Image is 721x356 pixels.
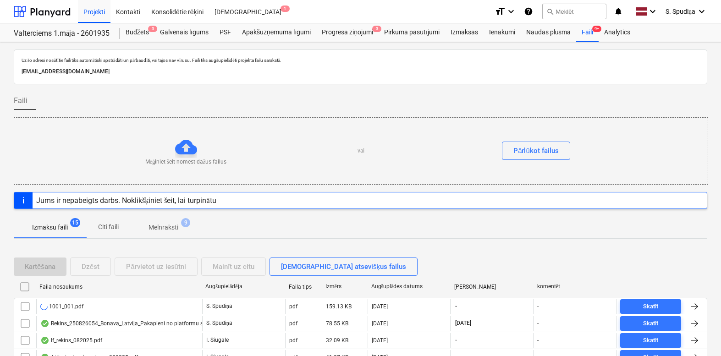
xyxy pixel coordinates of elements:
[281,261,406,273] div: [DEMOGRAPHIC_DATA] atsevišķus failus
[206,336,229,344] p: I. Siugale
[643,301,659,312] div: Skatīt
[326,303,352,310] div: 159.13 KB
[599,23,636,42] a: Analytics
[145,158,226,166] p: Mēģiniet šeit nomest dažus failus
[149,223,178,232] p: Melnraksti
[22,57,699,63] p: Uz šo adresi nosūtītie faili tiks automātiski apstrādāti un pārbaudīti, vai tajos nav vīrusu. Fai...
[40,337,102,344] div: If_rekins_082025.pdf
[546,8,554,15] span: search
[36,196,216,205] div: Jums ir nepabeigts darbs. Noklikšķiniet šeit, lai turpinātu
[454,284,530,290] div: [PERSON_NAME]
[542,4,606,19] button: Meklēt
[576,23,599,42] a: Faili9+
[675,312,721,356] iframe: Chat Widget
[513,145,559,157] div: Pārlūkot failus
[620,333,681,348] button: Skatīt
[379,23,445,42] a: Pirkuma pasūtījumi
[643,318,659,329] div: Skatīt
[205,283,281,290] div: Augšupielādēja
[14,95,28,106] span: Faili
[592,26,601,32] span: 9+
[326,320,348,327] div: 78.55 KB
[576,23,599,42] div: Faili
[666,8,695,16] span: S. Spudiņa
[214,23,237,42] a: PSF
[120,23,154,42] a: Budžets3
[270,257,418,276] button: [DEMOGRAPHIC_DATA] atsevišķus failus
[289,337,297,344] div: pdf
[537,320,539,327] div: -
[372,337,388,344] div: [DATE]
[454,319,472,327] span: [DATE]
[14,117,708,185] div: Mēģiniet šeit nomest dažus failusvaiPārlūkot failus
[70,218,80,227] span: 15
[454,336,458,344] span: -
[647,6,658,17] i: keyboard_arrow_down
[454,302,458,310] span: -
[537,283,613,290] div: komentēt
[237,23,316,42] a: Apakšuzņēmuma līgumi
[372,320,388,327] div: [DATE]
[39,284,198,290] div: Faila nosaukums
[181,218,190,227] span: 9
[206,319,232,327] p: S. Spudiņa
[614,6,623,17] i: notifications
[372,303,388,310] div: [DATE]
[154,23,214,42] a: Galvenais līgums
[506,6,517,17] i: keyboard_arrow_down
[502,142,570,160] button: Pārlūkot failus
[521,23,577,42] a: Naudas plūsma
[358,147,364,155] p: vai
[326,337,348,344] div: 32.09 KB
[289,320,297,327] div: pdf
[206,302,232,310] p: S. Spudiņa
[289,284,318,290] div: Faila tips
[40,337,50,344] div: OCR pabeigts
[40,320,237,327] div: Rekins_250826054_Bonava_Latvija_Pakapieni no platformu sieta_EV44.pdf
[148,26,157,32] span: 3
[620,299,681,314] button: Skatīt
[445,23,484,42] a: Izmaksas
[120,23,154,42] div: Budžets
[316,23,379,42] div: Progresa ziņojumi
[537,337,539,344] div: -
[524,6,533,17] i: Zināšanu pamats
[289,303,297,310] div: pdf
[495,6,506,17] i: format_size
[40,303,83,310] div: 1001_001.pdf
[537,303,539,310] div: -
[97,222,119,232] p: Citi faili
[281,5,290,12] span: 1
[316,23,379,42] a: Progresa ziņojumi3
[40,303,48,310] div: Notiek OCR
[32,223,68,232] p: Izmaksu faili
[643,335,659,346] div: Skatīt
[14,29,109,38] div: Valterciems 1.māja - 2601935
[372,26,381,32] span: 3
[371,283,447,290] div: Augšuplādes datums
[620,316,681,331] button: Skatīt
[40,320,50,327] div: OCR pabeigts
[696,6,707,17] i: keyboard_arrow_down
[484,23,521,42] a: Ienākumi
[22,67,699,77] p: [EMAIL_ADDRESS][DOMAIN_NAME]
[325,283,364,290] div: Izmērs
